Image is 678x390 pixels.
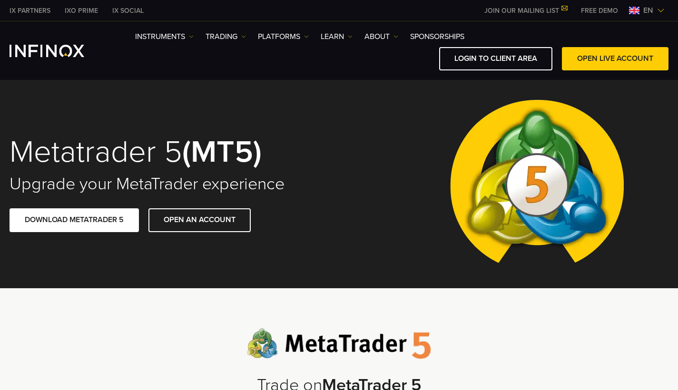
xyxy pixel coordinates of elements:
a: ABOUT [364,31,398,42]
a: LOGIN TO CLIENT AREA [439,47,552,70]
strong: (MT5) [182,133,262,171]
a: JOIN OUR MAILING LIST [477,7,574,15]
a: DOWNLOAD METATRADER 5 [10,208,139,232]
a: Instruments [135,31,194,42]
a: TRADING [206,31,246,42]
img: Meta Trader 5 logo [247,328,431,359]
h1: Metatrader 5 [10,136,326,168]
a: PLATFORMS [258,31,309,42]
a: OPEN AN ACCOUNT [148,208,251,232]
a: INFINOX Logo [10,45,107,57]
a: Learn [321,31,353,42]
a: INFINOX MENU [574,6,625,16]
a: INFINOX [58,6,105,16]
a: INFINOX [2,6,58,16]
h2: Upgrade your MetaTrader experience [10,174,326,195]
span: en [639,5,657,16]
img: Meta Trader 5 [442,80,631,288]
a: SPONSORSHIPS [410,31,464,42]
a: OPEN LIVE ACCOUNT [562,47,668,70]
a: INFINOX [105,6,151,16]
